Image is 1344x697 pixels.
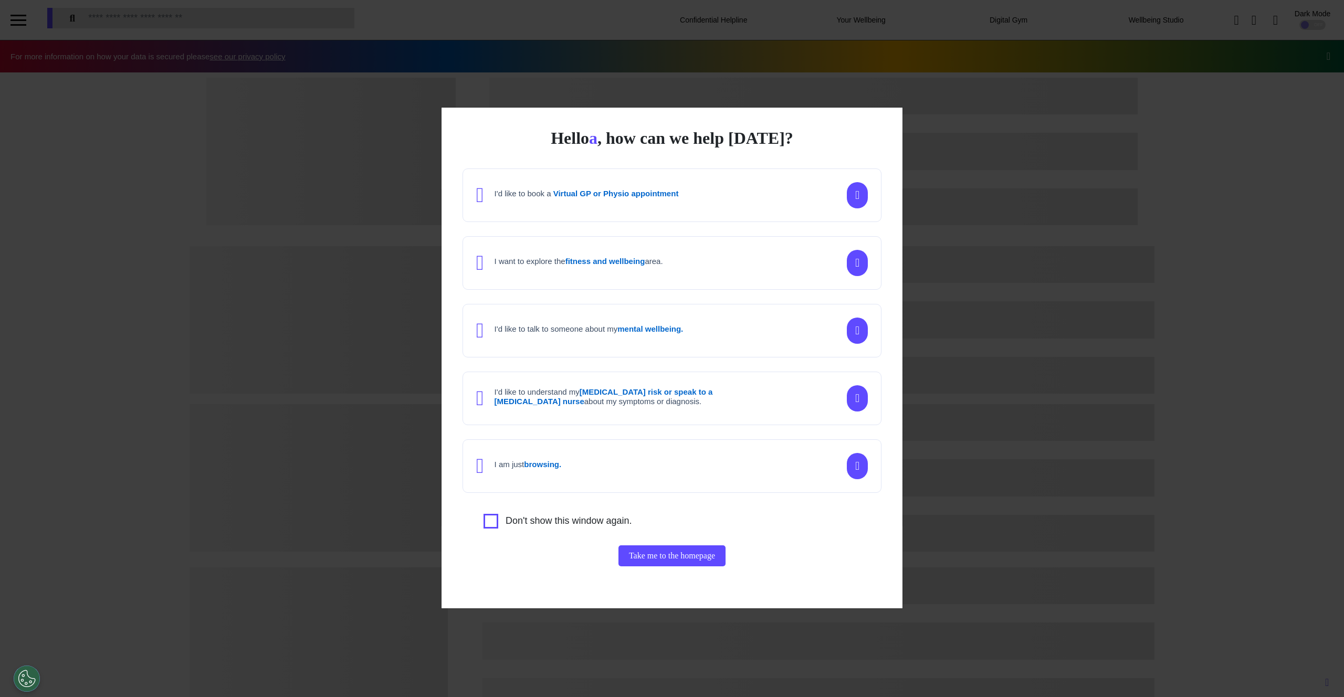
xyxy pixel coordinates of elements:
[495,387,713,406] strong: [MEDICAL_DATA] risk or speak to a [MEDICAL_DATA] nurse
[484,514,498,529] input: Agree to privacy policy
[565,257,645,266] strong: fitness and wellbeing
[495,460,562,469] h4: I am just
[524,460,561,469] strong: browsing.
[463,129,881,147] div: Hello , how can we help [DATE]?
[589,129,597,147] span: a
[506,514,632,529] label: Don't show this window again.
[495,189,679,198] h4: I'd like to book a
[495,324,684,334] h4: I'd like to talk to someone about my
[618,545,726,566] button: Take me to the homepage
[14,666,40,692] button: Open Preferences
[553,189,679,198] strong: Virtual GP or Physio appointment
[617,324,683,333] strong: mental wellbeing.
[495,257,663,266] h4: I want to explore the area.
[495,387,747,406] h4: I'd like to understand my about my symptoms or diagnosis.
